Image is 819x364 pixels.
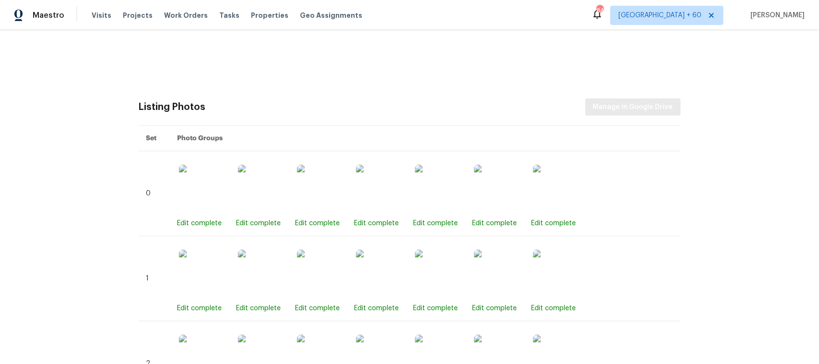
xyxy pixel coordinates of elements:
div: Edit complete [295,303,340,313]
div: Edit complete [236,303,281,313]
span: Visits [92,11,111,20]
th: Photo Groups [169,126,681,151]
td: 0 [139,151,169,236]
div: Edit complete [354,303,399,313]
span: Manage in Google Drive [593,101,673,113]
span: Work Orders [164,11,208,20]
span: [PERSON_NAME] [747,11,805,20]
div: Edit complete [354,218,399,228]
div: Edit complete [177,303,222,313]
th: Set [139,126,169,151]
div: Edit complete [531,218,576,228]
span: Properties [251,11,288,20]
span: Projects [123,11,153,20]
div: Listing Photos [139,102,206,112]
div: Edit complete [413,303,458,313]
td: 1 [139,236,169,321]
div: Edit complete [472,218,517,228]
div: Edit complete [177,218,222,228]
button: Manage in Google Drive [585,98,681,116]
span: Tasks [219,12,239,19]
span: Geo Assignments [300,11,362,20]
div: Edit complete [236,218,281,228]
div: Edit complete [295,218,340,228]
div: 845 [596,6,603,15]
div: Edit complete [531,303,576,313]
span: Maestro [33,11,64,20]
div: Edit complete [472,303,517,313]
div: Edit complete [413,218,458,228]
span: [GEOGRAPHIC_DATA] + 60 [618,11,701,20]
